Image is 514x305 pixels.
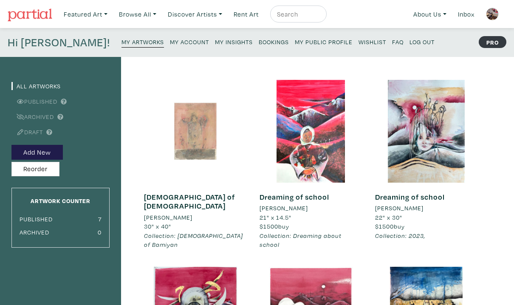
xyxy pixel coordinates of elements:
a: [PERSON_NAME] [144,213,247,222]
span: 30" x 40" [144,222,171,230]
a: [PERSON_NAME] [260,203,362,213]
small: Archived [20,228,49,236]
a: My Artworks [121,36,164,48]
a: Published [11,97,57,105]
span: 22" x 30" [375,213,402,221]
small: 7 [98,215,102,223]
a: My Insights [215,36,253,47]
input: Search [276,9,319,20]
small: Artwork Counter [31,197,90,205]
small: FAQ [392,38,404,46]
span: $1500 [260,222,278,230]
strong: PRO [479,36,506,48]
a: My Account [170,36,209,47]
a: Dreaming of school [375,192,445,202]
a: All Artworks [11,82,61,90]
a: Archived [11,113,54,121]
small: Wishlist [359,38,386,46]
a: Inbox [454,6,478,23]
small: Published [20,215,53,223]
em: Collection: [DEMOGRAPHIC_DATA] of Bamiyan [144,232,243,249]
button: Reorder [11,162,59,177]
img: phpThumb.php [486,8,499,20]
button: Add New [11,145,63,160]
small: My Artworks [121,38,164,46]
li: [PERSON_NAME] [260,203,308,213]
a: Log Out [410,36,435,47]
a: Browse All [115,6,160,23]
h4: Hi [PERSON_NAME]! [8,36,110,49]
span: buy [375,222,405,230]
span: buy [260,222,289,230]
a: [PERSON_NAME] [375,203,478,213]
a: Wishlist [359,36,386,47]
em: Collection: 2023, [375,232,425,240]
a: About Us [410,6,450,23]
a: Featured Art [60,6,111,23]
a: My Public Profile [295,36,353,47]
a: Dreaming of school [260,192,329,202]
a: Draft [11,128,43,136]
a: FAQ [392,36,404,47]
small: Log Out [410,38,435,46]
a: Bookings [259,36,289,47]
em: Collection: Dreaming about school [260,232,342,249]
small: My Insights [215,38,253,46]
a: Discover Artists [164,6,226,23]
span: 21" x 14.5" [260,213,291,221]
li: [PERSON_NAME] [375,203,424,213]
small: Bookings [259,38,289,46]
li: [PERSON_NAME] [144,213,192,222]
a: Rent Art [230,6,263,23]
span: $1500 [375,222,394,230]
small: My Public Profile [295,38,353,46]
a: [DEMOGRAPHIC_DATA] of [DEMOGRAPHIC_DATA] [144,192,235,211]
small: 0 [98,228,102,236]
small: My Account [170,38,209,46]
